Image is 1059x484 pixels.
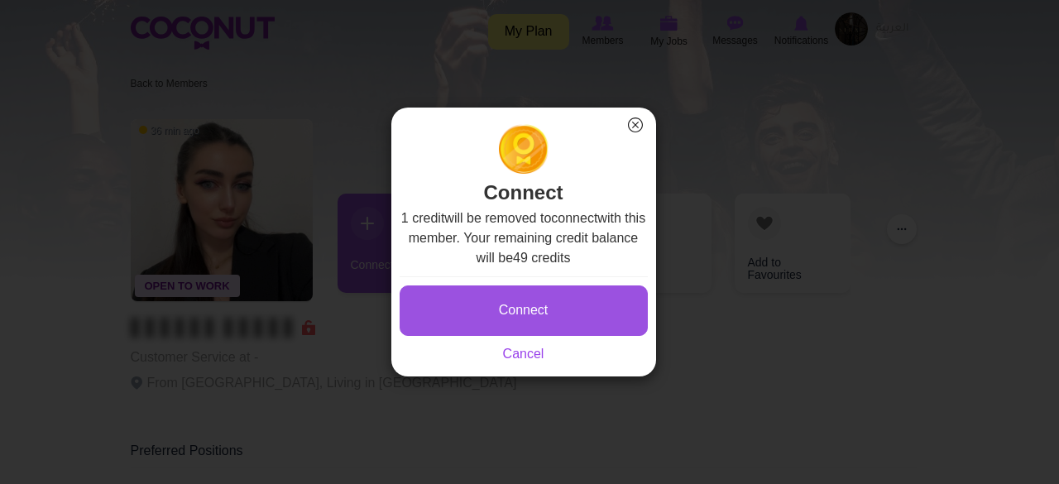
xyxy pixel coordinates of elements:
[551,211,597,225] b: connect
[625,114,646,136] button: Close
[401,211,444,225] b: 1 credit
[503,347,544,361] a: Cancel
[400,208,648,364] div: will be removed to with this member. Your remaining credit balance will be
[400,124,648,208] h2: Connect
[400,285,648,336] button: Connect
[513,251,570,265] b: 49 credits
